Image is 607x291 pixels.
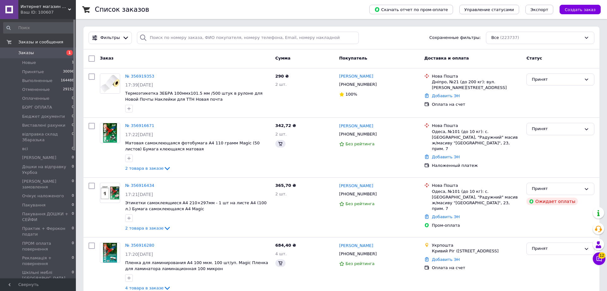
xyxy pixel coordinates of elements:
span: 0 [72,131,74,143]
div: Нова Пошта [432,73,521,79]
span: Очікує наложеного [22,193,64,199]
h1: Список заказов [95,6,149,13]
img: Фото товару [100,123,120,143]
a: Термоэтикетка ЗЕБРА 100ммх101.5 мм /500 штук в рулоне для Новой Почты Наклейки для ТТН Новая почта [125,91,262,102]
div: Принят [532,186,581,192]
a: № 356916434 [125,183,154,188]
a: Этикетки самоклеящиеся А4 210×297мм - 1 шт на листе А4 (100 л.) Бумага самоклеющаяся А4 Magic [125,200,267,211]
span: Дошки на відправку Укрбоа [22,164,72,175]
span: 0 [72,226,74,237]
img: Фото товару [103,243,117,263]
span: Новые [22,60,36,66]
div: Дніпро, №21 (до 200 кг): вул. [PERSON_NAME][STREET_ADDRESS] [432,79,521,91]
span: Практик + Ферокон подати [22,226,72,237]
span: Покупатель [339,56,367,60]
span: 2 товара в заказе [125,166,163,171]
span: Виставлені рахунки [22,123,65,128]
div: Одеса, №101 (до 10 кг): с. [GEOGRAPHIC_DATA], "Радужний" масив ж/масиву "[GEOGRAPHIC_DATA]", 23, ... [432,189,521,212]
a: 2 товара в заказе [125,226,171,231]
a: № 356919353 [125,74,154,79]
div: Принят [532,76,581,83]
span: 0 [72,155,74,161]
span: 4 шт. [275,251,287,256]
span: Пакування [22,202,46,208]
span: 0 [72,193,74,199]
div: Наложенный платеж [432,163,521,168]
span: 0 [72,164,74,175]
span: Статус [526,56,542,60]
div: Ожидает оплаты [526,198,578,205]
a: Добавить ЭН [432,257,460,262]
a: Добавить ЭН [432,155,460,159]
div: Укрпошта [432,243,521,248]
a: Фото товару [100,73,120,94]
div: Кривий Ріг ([STREET_ADDRESS] [432,248,521,254]
span: Сумма [275,56,291,60]
span: 342,72 ₴ [275,123,296,128]
span: 0 [72,270,74,281]
span: Скачать отчет по пром-оплате [374,7,448,12]
a: 4 товара в заказе [125,286,171,290]
div: Принят [532,126,581,132]
a: Фото товару [100,183,120,203]
span: Сохраненные фильтры: [429,35,481,41]
span: 0 [72,179,74,190]
a: № 356916280 [125,243,154,248]
div: Принят [532,245,581,252]
span: Выполненные [22,78,52,84]
span: БОРГ ОПЛАТА [22,104,52,110]
span: Рекламація + повернення [22,255,72,267]
span: 4 товара в заказе [125,286,163,290]
span: 2 шт. [275,192,287,196]
div: Оплата на счет [432,265,521,271]
a: [PERSON_NAME] [339,183,373,189]
span: (223737) [500,35,519,40]
span: [PHONE_NUMBER] [339,82,377,87]
span: Шкільні меблі [GEOGRAPHIC_DATA] [22,270,72,281]
span: 290 ₴ [275,74,289,79]
span: Оплаченные [22,96,49,101]
a: Добавить ЭН [432,93,460,98]
span: [PHONE_NUMBER] [339,251,377,256]
a: [PERSON_NAME] [339,73,373,79]
span: Принятые [22,69,44,75]
span: [PERSON_NAME] замовлення [22,179,72,190]
div: Нова Пошта [432,183,521,188]
span: 17:21[DATE] [125,192,153,197]
span: 0 [72,202,74,208]
span: 0 [72,114,74,119]
span: Бюджет документи [22,114,65,119]
span: Матовая самоклеющаяся фотобумага A4 110 грамм Magic (50 листов) Бумага клеющаяся матовая [125,141,260,151]
span: 100% [346,92,357,97]
span: Без рейтинга [346,201,375,206]
span: 365,70 ₴ [275,183,296,188]
span: 2 шт. [275,82,287,87]
span: 30096 [63,69,74,75]
a: Пленка для ламинирования А4 100 мкм. 100 шт/уп. Magic Пленка для ламинатора ламинационная 100 микрон [125,260,268,271]
img: Фото товару [100,186,120,200]
div: Пром-оплата [432,223,521,228]
span: Интернет магазин ТерЛайн - Пленка для ламинирования Фотобумага Канцтовары Школьная мебель [21,4,68,9]
span: Фильтры [101,35,120,41]
button: Чат с покупателем12 [593,252,605,265]
span: 12 [598,251,605,257]
span: 0 [72,123,74,128]
span: Отмененные [22,87,50,92]
span: ПРОМ оплата повернення [22,241,72,252]
span: Без рейтинга [346,142,375,146]
span: відправка склад Збаразька [22,131,72,143]
a: Фото товару [100,243,120,263]
div: Ваш ID: 100607 [21,9,76,15]
input: Поиск [3,22,75,34]
div: Нова Пошта [432,123,521,129]
span: Без рейтинга [346,261,375,266]
a: № 356916671 [125,123,154,128]
span: Доставка и оплата [424,56,469,60]
span: 0 [72,104,74,110]
span: 684,40 ₴ [275,243,296,248]
span: Заказ [100,56,113,60]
